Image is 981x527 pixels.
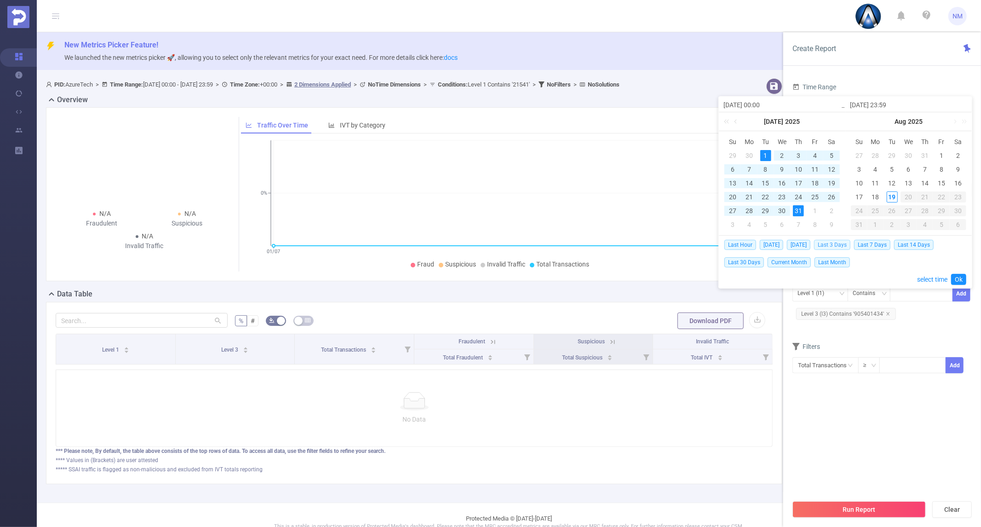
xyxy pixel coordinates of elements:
td: August 7, 2025 [790,218,807,232]
td: September 6, 2025 [950,218,966,232]
div: Sort [488,353,493,359]
td: July 27, 2025 [851,149,867,162]
td: July 18, 2025 [807,176,823,190]
th: Sun [724,135,741,149]
td: August 4, 2025 [741,218,757,232]
i: icon: table [305,318,310,323]
div: 29 [933,205,950,216]
div: 24 [851,205,867,216]
td: August 1, 2025 [933,149,950,162]
td: July 16, 2025 [774,176,791,190]
div: Sort [124,346,129,351]
td: August 27, 2025 [901,204,917,218]
span: Current Month [768,257,811,267]
i: icon: close [886,312,890,316]
span: > [277,81,286,88]
span: > [530,81,539,88]
span: Total Transactions [536,261,589,268]
th: Tue [757,135,774,149]
button: Run Report [792,501,926,518]
i: icon: caret-up [243,346,248,348]
i: icon: thunderbolt [46,41,55,51]
td: August 31, 2025 [851,218,867,232]
div: 5 [760,219,771,230]
span: Mo [741,138,757,146]
td: September 4, 2025 [917,218,933,232]
i: icon: user [46,81,54,87]
td: July 30, 2025 [774,204,791,218]
span: We [901,138,917,146]
a: docs [444,54,458,61]
td: August 24, 2025 [851,204,867,218]
div: 2 [884,219,901,230]
div: 1 [936,150,947,161]
div: 20 [901,191,917,203]
div: 21 [917,191,933,203]
td: September 3, 2025 [901,218,917,232]
span: Tu [757,138,774,146]
td: July 11, 2025 [807,162,823,176]
td: August 19, 2025 [884,190,901,204]
td: August 6, 2025 [774,218,791,232]
div: 29 [727,150,738,161]
a: Aug [894,112,907,131]
span: Level 3 (l3) Contains '905401434' [796,308,896,320]
td: August 9, 2025 [823,218,840,232]
h2: Data Table [57,289,92,300]
div: 4 [809,150,820,161]
div: 22 [933,191,950,203]
div: 9 [776,164,787,175]
td: July 3, 2025 [790,149,807,162]
td: August 23, 2025 [950,190,966,204]
span: > [571,81,579,88]
td: August 25, 2025 [867,204,884,218]
span: Level 1 [102,347,120,353]
td: July 29, 2025 [884,149,901,162]
span: Th [917,138,933,146]
b: PID: [54,81,65,88]
input: Search... [56,313,228,328]
a: 2025 [907,112,924,131]
td: August 7, 2025 [917,162,933,176]
td: August 3, 2025 [851,162,867,176]
a: 2025 [785,112,801,131]
td: July 26, 2025 [823,190,840,204]
a: Ok [951,274,966,285]
div: Sort [243,346,248,351]
td: July 15, 2025 [757,176,774,190]
th: Fri [933,135,950,149]
span: N/A [99,210,111,217]
td: July 1, 2025 [757,149,774,162]
div: 7 [919,164,930,175]
span: > [213,81,222,88]
span: # [251,317,255,324]
td: August 30, 2025 [950,204,966,218]
td: August 13, 2025 [901,176,917,190]
span: Last 14 Days [894,240,934,250]
div: 16 [952,178,964,189]
td: August 5, 2025 [757,218,774,232]
span: AzureTech [DATE] 00:00 - [DATE] 23:59 +00:00 [46,81,620,88]
span: > [421,81,430,88]
div: 2 [952,150,964,161]
div: 1 [760,150,771,161]
div: 18 [809,178,820,189]
td: July 30, 2025 [901,149,917,162]
td: August 15, 2025 [933,176,950,190]
div: 4 [870,164,881,175]
div: 19 [887,191,898,203]
td: July 5, 2025 [823,149,840,162]
td: August 17, 2025 [851,190,867,204]
td: June 30, 2025 [741,149,757,162]
div: 4 [917,219,933,230]
td: September 2, 2025 [884,218,901,232]
span: N/A [142,232,154,240]
div: 3 [793,150,804,161]
div: 3 [727,219,738,230]
td: July 20, 2025 [724,190,741,204]
div: 27 [854,150,865,161]
input: End date [850,99,967,110]
div: 7 [793,219,804,230]
tspan: 0% [261,191,267,197]
td: August 1, 2025 [807,204,823,218]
